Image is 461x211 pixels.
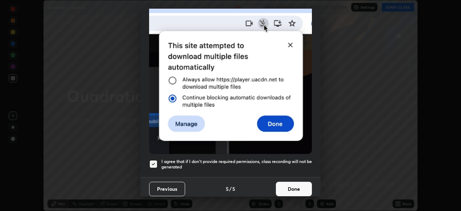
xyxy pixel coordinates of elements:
h4: 5 [232,185,235,193]
h4: 5 [226,185,229,193]
button: Previous [149,182,185,196]
button: Done [276,182,312,196]
h5: I agree that if I don't provide required permissions, class recording will not be generated [161,159,312,170]
h4: / [229,185,232,193]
